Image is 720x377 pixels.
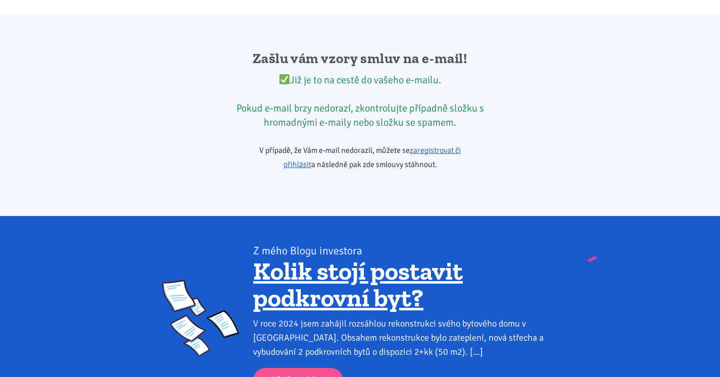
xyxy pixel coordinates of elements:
[253,244,558,258] div: Z mého Blogu investora
[230,73,490,130] div: Již je to na cestě do vašeho e-mailu. Pokud e-mail brzy nedorazí, zkontrolujte případně složku s ...
[283,145,461,170] a: zaregistrovat či přihlásit
[279,74,290,84] img: ✅
[230,49,490,68] h2: Zašlu vám vzory smluv na e-mail!
[253,316,558,359] div: V roce 2024 jsem zahájil rozsáhlou rekonstrukci svého bytového domu v [GEOGRAPHIC_DATA]. Obsahem ...
[230,143,490,172] p: V případě, že Vám e-mail nedorazil, můžete se a následně pak zde smlouvy stáhnout.
[253,256,463,313] a: Kolik stojí postavit podkrovní byt?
